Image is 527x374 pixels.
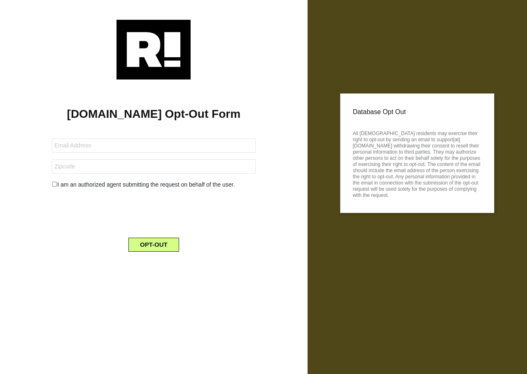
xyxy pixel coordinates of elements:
[128,238,179,252] button: OPT-OUT
[52,159,255,174] input: Zipcode
[353,106,482,118] p: Database Opt Out
[91,196,216,228] iframe: reCAPTCHA
[117,20,191,79] img: Retention.com
[12,107,295,121] h1: [DOMAIN_NAME] Opt-Out Form
[46,180,261,189] div: I am an authorized agent submitting the request on behalf of the user.
[52,138,255,153] input: Email Address
[353,128,482,199] p: All [DEMOGRAPHIC_DATA] residents may exercise their right to opt-out by sending an email to suppo...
